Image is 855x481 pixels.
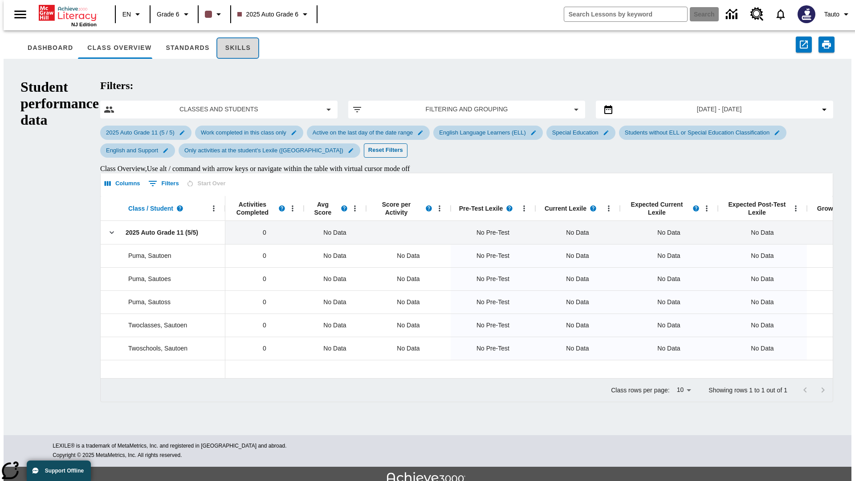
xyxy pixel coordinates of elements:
button: Open Menu [602,202,615,215]
span: Only activities at the student's Lexile ([GEOGRAPHIC_DATA]) [179,147,349,154]
span: No Data [566,228,589,237]
div: 0, Twoclasses, Sautoen [225,314,304,337]
span: Activities Completed [230,200,275,216]
span: Expected Post-Test Lexile [722,200,792,216]
div: Edit Special Education filter selected submenu item [546,126,615,140]
span: No Data, 2025 Auto Grade 11 (5/5) [751,228,774,237]
button: Open Menu [433,202,446,215]
span: 0 [263,298,266,307]
span: Expected Current Lexile [624,200,689,216]
button: Select a new avatar [792,3,821,26]
span: Filtering and Grouping [370,105,564,114]
button: Read more about Pre-Test Lexile [503,202,516,215]
span: Twoschools, Sautoen [128,344,187,353]
button: Read more about Score per Activity [422,202,436,215]
button: Select classes and students menu item [104,104,334,115]
span: No Pre-Test, Puma, Sautoss [476,298,509,307]
h2: Filters: [100,80,833,92]
span: No Data, 2025 Auto Grade 11 (5/5) [657,228,680,237]
span: No Data [319,247,350,265]
button: Language: EN, Select a language [118,6,147,22]
button: Open Menu [348,202,362,215]
div: No Data, Puma, Sautoen [304,244,366,267]
div: Home [39,3,97,27]
button: Read more about Activities Completed [275,202,289,215]
div: No Data, 2025 Auto Grade 11 (5/5) [304,221,366,244]
h1: Student performance data [20,79,99,415]
div: No Data, Twoschools, Sautoen [535,337,620,360]
span: Avg Score [308,200,338,216]
div: Edit Work completed in this class only filter selected submenu item [195,126,303,140]
button: Open Menu [207,202,220,215]
div: No Data, Puma, Sautoss [304,290,366,314]
div: No Data, Twoschools, Sautoen [304,337,366,360]
span: Students without ELL or Special Education Classification [619,129,775,136]
span: No Data, Puma, Sautoen [751,251,774,261]
button: Read more about Current Lexile [586,202,600,215]
div: Edit Students without ELL or Special Education Classification filter selected submenu item [619,126,786,140]
span: No Data, Puma, Sautoes [751,274,774,284]
div: Edit Active on the last day of the date range filter selected submenu item [307,126,430,140]
span: NJ Edition [71,22,97,27]
button: Standards [159,37,216,59]
div: 10 [673,383,695,396]
span: No Data, Puma, Sautoes [657,274,680,284]
span: Special Education [547,129,604,136]
p: Class rows per page: [611,386,670,395]
span: No Data [566,344,589,353]
span: Support Offline [45,468,84,474]
span: 0 [263,321,266,330]
button: Read more about Class / Student [173,202,187,215]
span: No Pre-Test, Puma, Sautoen [476,251,509,261]
span: No Pre-Test, 2025 Auto Grade 11 (5/5) [476,228,509,237]
span: No Data, Puma, Sautoss [751,298,774,307]
div: No Data, Puma, Sautoss [392,293,424,311]
span: Copyright © 2025 MetaMetrics, Inc. All rights reserved. [53,452,182,458]
div: No Data, Puma, Sautoes [304,267,366,290]
span: Current Lexile [545,204,586,212]
span: 0 [263,274,266,284]
div: No Data, Puma, Sautoes [535,267,620,290]
p: Showing rows 1 to 1 out of 1 [708,386,787,395]
div: No Data, Puma, Sautoes [392,270,424,288]
button: Open Menu [789,202,802,215]
span: 0 [263,344,266,353]
span: No Data [566,321,589,330]
div: 0, Puma, Sautoen [225,244,304,267]
div: No Data, Puma, Sautoen [392,247,424,265]
button: Profile/Settings [821,6,855,22]
a: Notifications [769,3,792,26]
span: No Data, Twoschools, Sautoen [751,344,774,353]
span: English and Support [101,147,163,154]
span: Puma, Sautoes [128,274,171,283]
svg: Collapse Date Range Filter [819,104,830,115]
button: Class color is dark brown. Change class color [201,6,228,22]
span: No Data, Twoclasses, Sautoen [657,321,680,330]
button: Click here to collapse the class row [105,226,118,239]
span: 2025 Auto Grade 11 (5/5) [126,228,198,237]
div: 0, 2025 Auto Grade 11 (5/5) [225,221,304,244]
span: English Language Learners (ELL) [434,129,531,136]
div: Edit English and Support filter selected submenu item [100,143,175,158]
button: Class: 2025 Auto Grade 6, Select your class [234,6,314,22]
span: No Pre-Test, Puma, Sautoes [476,274,509,284]
span: No Pre-Test, Twoclasses, Sautoen [476,321,509,330]
span: No Data [319,316,350,334]
span: Pre-Test Lexile [459,204,503,212]
p: LEXILE® is a trademark of MetaMetrics, Inc. and registered in [GEOGRAPHIC_DATA] and abroad. [53,442,802,451]
span: Score per Activity [370,200,422,216]
span: No Data [319,224,350,242]
div: No Data, 2025 Auto Grade 11 (5/5) [535,221,620,244]
span: No Data, Twoschools, Sautoen [657,344,680,353]
span: 0 [263,228,266,237]
div: 0, Twoschools, Sautoen [225,337,304,360]
span: Puma, Sautoen [128,251,171,260]
span: No Data [566,251,589,261]
span: 2025 Auto Grade 11 (5 / 5) [101,129,180,136]
button: Grade: Grade 6, Select a grade [153,6,195,22]
span: EN [122,10,131,19]
span: Twoclasses, Sautoen [128,321,187,330]
img: Avatar [798,5,815,23]
span: No Pre-Test, Twoschools, Sautoen [476,344,509,353]
div: No Data, Puma, Sautoen [535,244,620,267]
